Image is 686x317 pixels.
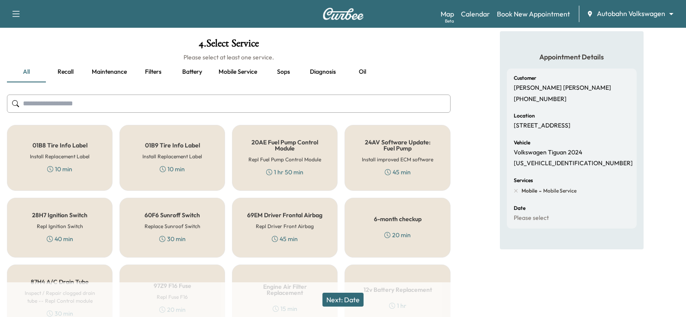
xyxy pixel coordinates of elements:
[597,9,665,19] span: Autobahn Volkswagen
[145,212,200,218] h5: 60F6 Sunroff Switch
[37,222,83,230] h6: Repl Ignition Switch
[362,156,433,163] h6: Install improved ECM software
[142,153,202,160] h6: Install Replacement Label
[145,222,200,230] h6: Replace Sunroof Switch
[32,212,87,218] h5: 28H7 Ignition Switch
[461,9,490,19] a: Calendar
[145,142,200,148] h5: 01B9 Tire Info Label
[541,187,576,194] span: Mobile Service
[247,212,322,218] h5: 69EM Driver Frontal Airbag
[514,214,549,222] p: Please select
[47,165,72,173] div: 10 min
[32,142,87,148] h5: 01B8 Tire Info Label
[7,62,451,82] div: basic tabs example
[514,140,530,145] h6: Vehicle
[343,62,382,82] button: Oil
[31,279,89,285] h5: 87H4 A/C Drain Tube
[514,84,611,92] p: [PERSON_NAME] [PERSON_NAME]
[514,160,633,167] p: [US_VEHICLE_IDENTIFICATION_NUMBER]
[266,168,303,176] div: 1 hr 50 min
[441,9,454,19] a: MapBeta
[160,165,185,173] div: 10 min
[374,216,422,222] h5: 6-month checkup
[507,52,637,62] h5: Appointment Details
[7,38,451,53] h1: 4 . Select Service
[134,62,173,82] button: Filters
[47,235,73,243] div: 40 min
[514,149,582,157] p: Volkswagen Tiguan 2024
[514,113,535,118] h6: Location
[384,231,411,239] div: 20 min
[322,293,364,307] button: Next: Date
[173,62,212,82] button: Battery
[445,18,454,24] div: Beta
[537,186,541,195] span: -
[514,122,570,130] p: [STREET_ADDRESS]
[514,178,533,183] h6: Services
[272,235,298,243] div: 45 min
[303,62,343,82] button: Diagnosis
[85,62,134,82] button: Maintenance
[7,62,46,82] button: all
[212,62,264,82] button: Mobile service
[522,187,537,194] span: Mobile
[248,156,321,163] h6: Repl Fuel Pump Control Module
[514,206,525,211] h6: Date
[514,95,567,103] p: [PHONE_NUMBER]
[256,222,314,230] h6: Repl Driver Front Airbag
[7,53,451,62] h6: Please select at least one service.
[497,9,570,19] a: Book New Appointment
[46,62,85,82] button: Recall
[30,153,90,160] h6: Install Replacement Label
[359,139,436,151] h5: 24AV Software Update: Fuel Pump
[385,168,411,176] div: 45 min
[514,75,536,81] h6: Customer
[264,62,303,82] button: Sops
[246,139,323,151] h5: 20AE Fuel Pump Control Module
[322,8,364,20] img: Curbee Logo
[159,235,186,243] div: 30 min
